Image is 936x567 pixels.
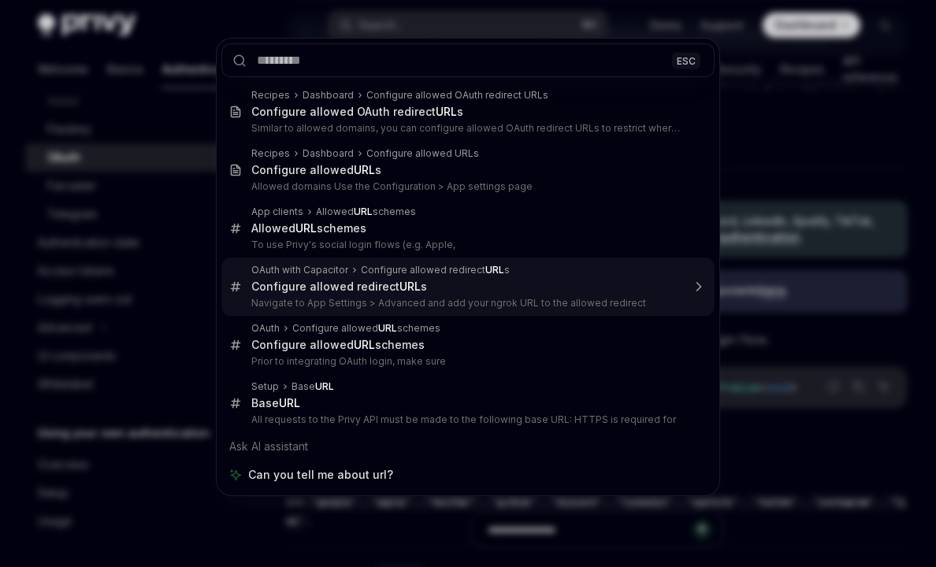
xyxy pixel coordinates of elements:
p: Navigate to App Settings > Advanced and add your ngrok URL to the allowed redirect [251,297,682,309]
div: OAuth with Capacitor [251,264,348,276]
b: URL [399,280,421,293]
div: Base [251,396,300,410]
div: Recipes [251,147,290,160]
div: Ask AI assistant [221,432,715,461]
b: URL [354,206,373,217]
div: Configure allowed schemes [292,322,440,335]
div: Base [292,380,334,393]
div: Allowed schemes [316,206,416,218]
div: Configure allowed schemes [251,338,425,352]
div: Configure allowed redirect s [361,264,510,276]
p: To use Privy's social login flows (e.g. Apple, [251,239,682,251]
p: Allowed domains Use the Configuration > App settings page [251,180,682,193]
b: URL [378,322,397,334]
b: URL [279,396,300,409]
div: OAuth [251,322,280,335]
b: URL [485,264,504,276]
div: Allowed schemes [251,221,366,235]
div: Configure allowed redirect s [251,280,427,294]
div: Configure allowed OAuth redirect s [251,105,463,119]
p: Similar to allowed domains, you can configure allowed OAuth redirect URLs to restrict where users [251,122,682,135]
div: Configure allowed URLs [366,147,479,160]
div: ESC [672,52,700,69]
b: URL [315,380,334,392]
div: Dashboard [303,147,354,160]
b: URL [354,338,375,351]
div: App clients [251,206,303,218]
p: All requests to the Privy API must be made to the following base URL: HTTPS is required for [251,413,682,426]
b: URL [354,163,375,176]
b: URL [295,221,317,235]
div: Setup [251,380,279,393]
span: Can you tell me about url? [248,467,393,483]
div: Dashboard [303,89,354,102]
p: Prior to integrating OAuth login, make sure [251,355,682,368]
div: Configure allowed OAuth redirect URLs [366,89,548,102]
b: URL [436,105,457,118]
div: Configure allowed s [251,163,381,177]
div: Recipes [251,89,290,102]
